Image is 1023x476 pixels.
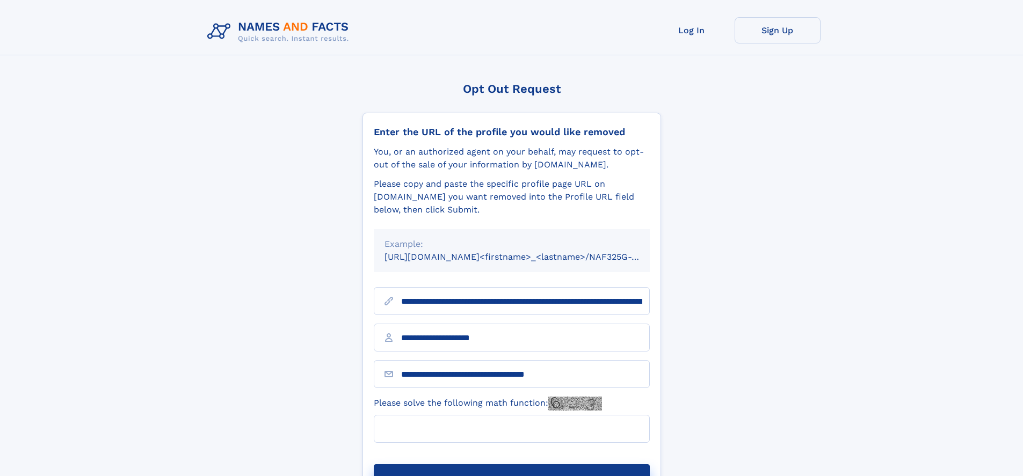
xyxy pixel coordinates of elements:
label: Please solve the following math function: [374,397,602,411]
div: Enter the URL of the profile you would like removed [374,126,650,138]
a: Sign Up [735,17,821,43]
img: Logo Names and Facts [203,17,358,46]
a: Log In [649,17,735,43]
div: Opt Out Request [362,82,661,96]
div: You, or an authorized agent on your behalf, may request to opt-out of the sale of your informatio... [374,145,650,171]
div: Please copy and paste the specific profile page URL on [DOMAIN_NAME] you want removed into the Pr... [374,178,650,216]
div: Example: [384,238,639,251]
small: [URL][DOMAIN_NAME]<firstname>_<lastname>/NAF325G-xxxxxxxx [384,252,670,262]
